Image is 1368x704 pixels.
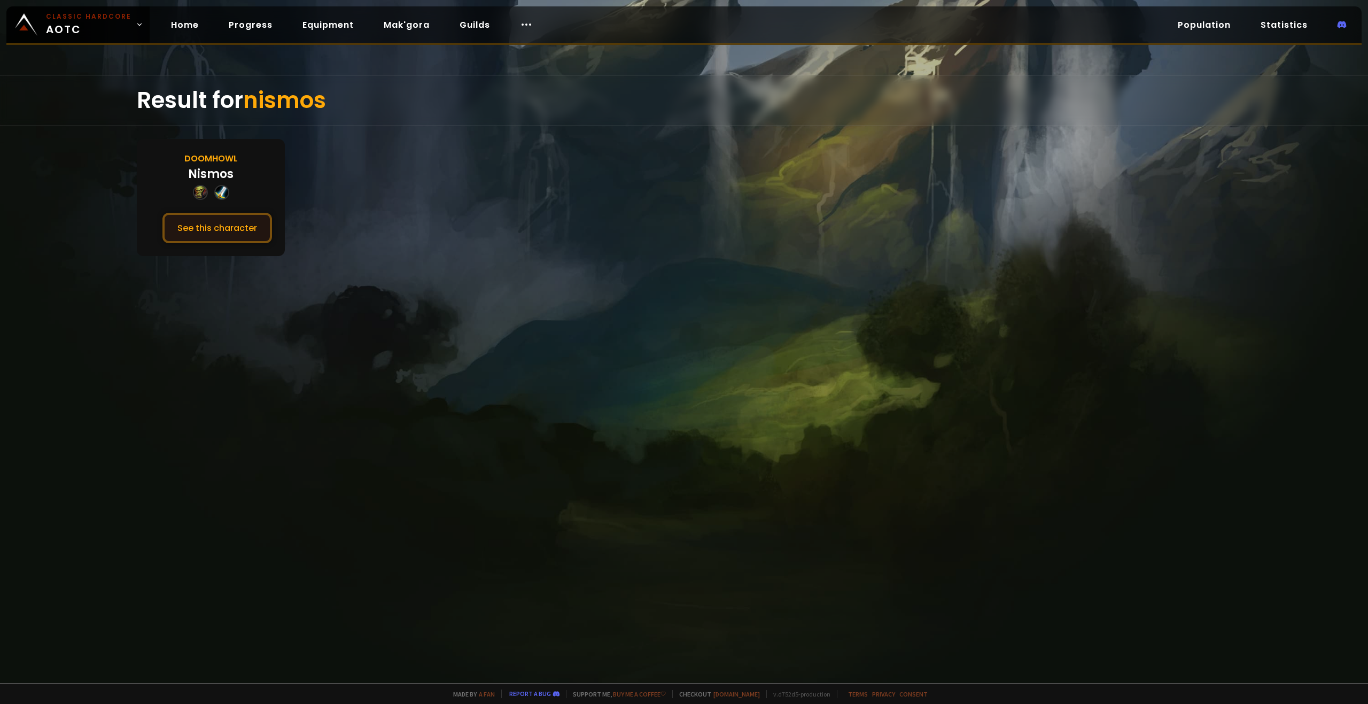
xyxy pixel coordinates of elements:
[766,690,830,698] span: v. d752d5 - production
[294,14,362,36] a: Equipment
[375,14,438,36] a: Mak'gora
[188,165,234,183] div: Nismos
[162,14,207,36] a: Home
[613,690,666,698] a: Buy me a coffee
[509,690,551,698] a: Report a bug
[713,690,760,698] a: [DOMAIN_NAME]
[220,14,281,36] a: Progress
[848,690,868,698] a: Terms
[46,12,131,37] span: AOTC
[1169,14,1239,36] a: Population
[672,690,760,698] span: Checkout
[447,690,495,698] span: Made by
[451,14,499,36] a: Guilds
[184,152,238,165] div: Doomhowl
[243,84,326,116] span: nismos
[899,690,928,698] a: Consent
[6,6,150,43] a: Classic HardcoreAOTC
[1252,14,1316,36] a: Statistics
[162,213,272,243] button: See this character
[566,690,666,698] span: Support me,
[137,75,1231,126] div: Result for
[479,690,495,698] a: a fan
[46,12,131,21] small: Classic Hardcore
[872,690,895,698] a: Privacy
